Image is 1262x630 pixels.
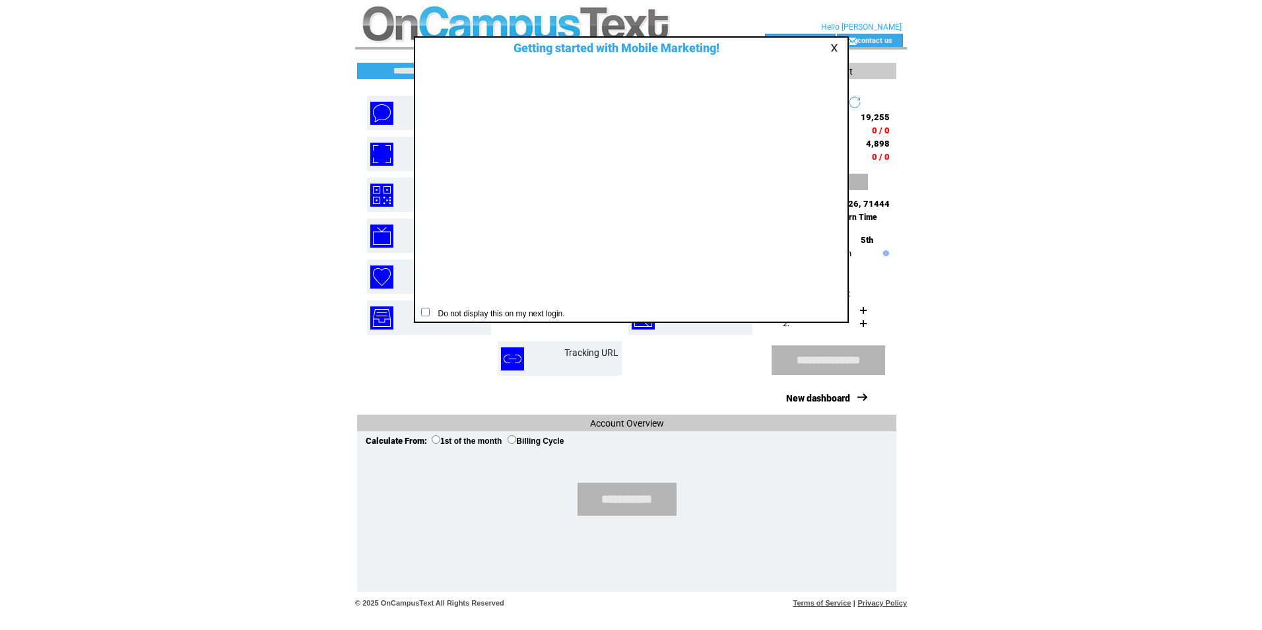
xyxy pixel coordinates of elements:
img: text-blast.png [370,102,393,125]
img: account_icon.gif [785,36,795,46]
span: 19,255 [861,112,890,122]
a: New dashboard [786,393,850,403]
span: 76626, 71444 [832,199,890,209]
span: Hello [PERSON_NAME] [821,22,902,32]
span: 4,898 [866,139,890,149]
img: birthday-wishes.png [370,265,393,289]
img: inbox.png [370,306,393,330]
img: mobile-coupons.png [370,143,393,166]
img: qr-codes.png [370,184,393,207]
span: 2. [783,318,789,328]
a: Privacy Policy [857,599,907,607]
input: 1st of the month [432,435,440,444]
span: Account Overview [590,418,664,429]
span: Calculate From: [366,436,427,446]
label: Billing Cycle [508,437,564,446]
img: tracking-url.png [501,347,524,370]
span: © 2025 OnCampusText All Rights Reserved [355,599,504,607]
label: 1st of the month [432,437,502,446]
img: text-to-screen.png [370,225,393,248]
span: Do not display this on my next login. [432,309,565,318]
span: | [853,599,855,607]
img: help.gif [880,250,889,256]
span: 5th [861,235,873,245]
a: contact us [857,36,892,44]
span: 0 / 0 [872,152,890,162]
a: Terms of Service [793,599,851,607]
img: contact_us_icon.gif [847,36,857,46]
span: 0 / 0 [872,125,890,135]
span: Getting started with Mobile Marketing! [500,41,719,55]
span: Eastern Time [829,213,877,222]
input: Billing Cycle [508,435,516,444]
a: Tracking URL [564,347,618,358]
